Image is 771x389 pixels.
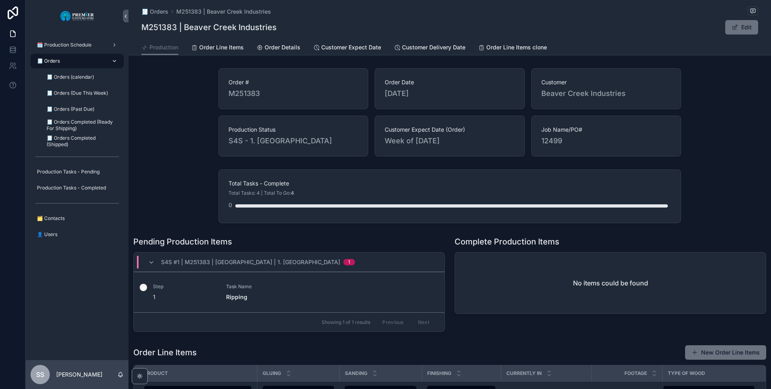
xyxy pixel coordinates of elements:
[153,293,216,301] span: 1
[199,43,244,51] span: Order Line Items
[31,227,124,242] a: 👤 Users
[176,8,271,16] a: M251383 | Beaver Creek Industries
[263,370,281,377] span: Gluing
[257,40,300,56] a: Order Details
[685,345,766,360] button: New Order Line Items
[141,8,168,16] a: 🧾 Orders
[141,22,277,33] h1: M251383 | Beaver Creek Industries
[191,40,244,56] a: Order Line Items
[133,347,197,358] h1: Order Line Items
[36,370,44,379] span: SS
[385,78,514,86] span: Order Date
[322,319,370,326] span: Showing 1 of 1 results
[541,126,671,134] span: Job Name/PO#
[37,42,92,48] span: 🗓️ Production Schedule
[37,58,60,64] span: 🧾 Orders
[265,43,300,51] span: Order Details
[228,78,358,86] span: Order #
[153,283,216,290] span: Step
[506,370,542,377] span: Currently In
[385,126,514,134] span: Customer Expect Date (Order)
[226,293,247,300] strong: Ripping
[47,119,116,132] span: 🧾 Orders Completed (Ready For Shipping)
[47,135,116,148] span: 🧾 Orders Completed (Shipped)
[40,134,124,149] a: 🧾 Orders Completed (Shipped)
[624,370,647,377] span: Footage
[228,135,358,147] span: S4S - 1. [GEOGRAPHIC_DATA]
[40,70,124,84] a: 🧾 Orders (calendar)
[385,88,514,99] span: [DATE]
[228,197,232,213] div: 0
[541,88,671,99] span: Beaver Creek Industries
[321,43,381,51] span: Customer Expect Date
[161,258,340,266] span: S4S #1 | M251383 | [GEOGRAPHIC_DATA] | 1. [GEOGRAPHIC_DATA]
[56,371,102,379] p: [PERSON_NAME]
[40,102,124,116] a: 🧾 Orders (Past Due)
[31,181,124,195] a: Production Tasks - Completed
[37,185,106,191] span: Production Tasks - Completed
[394,40,465,56] a: Customer Delivery Date
[345,370,367,377] span: Sanding
[228,179,671,187] span: Total Tasks - Complete
[37,215,65,222] span: 🗂️ Contacts
[385,135,514,147] span: Week of [DATE]
[40,118,124,132] a: 🧾 Orders Completed (Ready For Shipping)
[541,135,671,147] span: 12499
[486,43,547,51] span: Order Line Items clone
[228,190,294,196] span: Total Tasks: 4 | Total To Go:
[37,231,57,238] span: 👤 Users
[37,169,100,175] span: Production Tasks - Pending
[26,32,128,252] div: scrollable content
[47,106,94,112] span: 🧾 Orders (Past Due)
[40,86,124,100] a: 🧾 Orders (Due This Week)
[31,211,124,226] a: 🗂️ Contacts
[226,283,435,290] span: Task Name
[149,43,178,51] span: Production
[31,38,124,52] a: 🗓️ Production Schedule
[31,54,124,68] a: 🧾 Orders
[313,40,381,56] a: Customer Expect Date
[291,190,294,196] strong: 4
[427,370,451,377] span: Finishing
[47,90,108,96] span: 🧾 Orders (Due This Week)
[133,236,232,247] h1: Pending Production Items
[348,259,350,265] div: 1
[668,370,705,377] span: Type of wood
[573,278,648,288] h2: No items could be found
[60,10,95,22] img: App logo
[47,74,94,80] span: 🧾 Orders (calendar)
[144,370,168,377] span: Product
[478,40,547,56] a: Order Line Items clone
[228,88,358,99] span: M251383
[541,78,671,86] span: Customer
[725,20,758,35] button: Edit
[31,165,124,179] a: Production Tasks - Pending
[455,236,559,247] h1: Complete Production Items
[228,126,358,134] span: Production Status
[141,40,178,55] a: Production
[402,43,465,51] span: Customer Delivery Date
